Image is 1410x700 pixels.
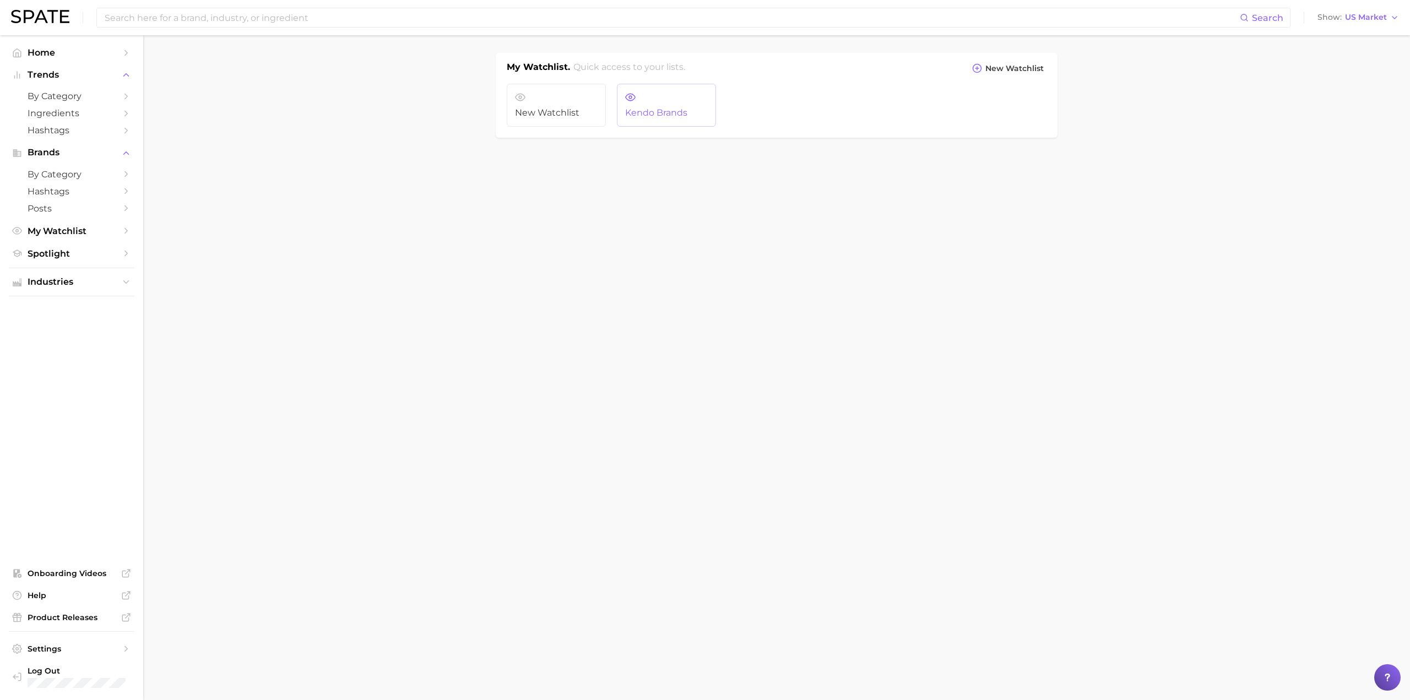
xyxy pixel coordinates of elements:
[28,666,159,676] span: Log Out
[104,8,1240,27] input: Search here for a brand, industry, or ingredient
[1317,14,1342,20] span: Show
[9,88,134,105] a: by Category
[28,226,116,236] span: My Watchlist
[9,183,134,200] a: Hashtags
[28,91,116,101] span: by Category
[28,203,116,214] span: Posts
[28,47,116,58] span: Home
[9,105,134,122] a: Ingredients
[617,84,716,127] a: Kendo Brands
[515,108,598,118] span: New Watchlist
[28,186,116,197] span: Hashtags
[9,663,134,691] a: Log out. Currently logged in with e-mail jessica.barrett@kendobrands.com.
[507,84,606,127] a: New Watchlist
[28,148,116,158] span: Brands
[985,64,1044,73] span: New Watchlist
[9,587,134,604] a: Help
[9,144,134,161] button: Brands
[1345,14,1387,20] span: US Market
[9,641,134,657] a: Settings
[9,166,134,183] a: by Category
[28,612,116,622] span: Product Releases
[9,274,134,290] button: Industries
[28,568,116,578] span: Onboarding Videos
[1315,10,1402,25] button: ShowUS Market
[28,248,116,259] span: Spotlight
[28,108,116,118] span: Ingredients
[28,590,116,600] span: Help
[28,125,116,135] span: Hashtags
[9,223,134,240] a: My Watchlist
[28,70,116,80] span: Trends
[573,61,685,77] h2: Quick access to your lists.
[9,609,134,626] a: Product Releases
[507,61,570,77] h1: My Watchlist.
[969,61,1046,76] button: New Watchlist
[28,277,116,287] span: Industries
[625,108,708,118] span: Kendo Brands
[9,245,134,262] a: Spotlight
[9,565,134,582] a: Onboarding Videos
[28,169,116,180] span: by Category
[28,644,116,654] span: Settings
[9,122,134,139] a: Hashtags
[9,200,134,217] a: Posts
[1252,13,1283,23] span: Search
[9,67,134,83] button: Trends
[11,10,69,23] img: SPATE
[9,44,134,61] a: Home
